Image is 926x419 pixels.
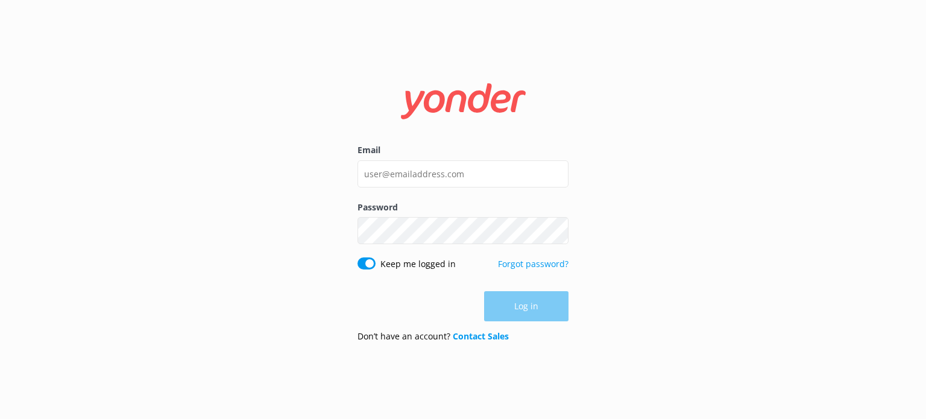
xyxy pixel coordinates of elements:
label: Keep me logged in [380,257,456,271]
label: Email [357,143,569,157]
a: Forgot password? [498,258,569,269]
a: Contact Sales [453,330,509,342]
button: Show password [544,219,569,243]
label: Password [357,201,569,214]
p: Don’t have an account? [357,330,509,343]
input: user@emailaddress.com [357,160,569,187]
